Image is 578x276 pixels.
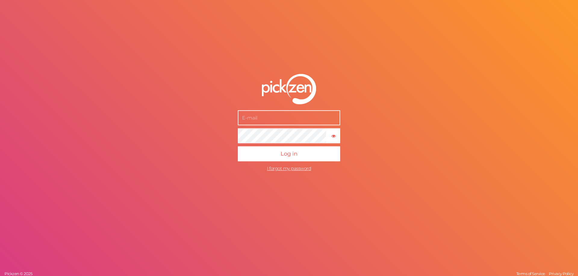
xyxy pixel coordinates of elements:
[516,271,545,276] span: Terms of Service
[281,151,297,157] span: Log in
[549,271,573,276] span: Privacy Policy
[262,74,316,105] img: pz-logo-white.png
[238,111,340,126] input: E-mail
[238,147,340,162] button: Log in
[515,271,547,276] a: Terms of Service
[547,271,575,276] a: Privacy Policy
[267,166,311,171] a: I forgot my password
[3,271,34,276] a: Pickzen © 2025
